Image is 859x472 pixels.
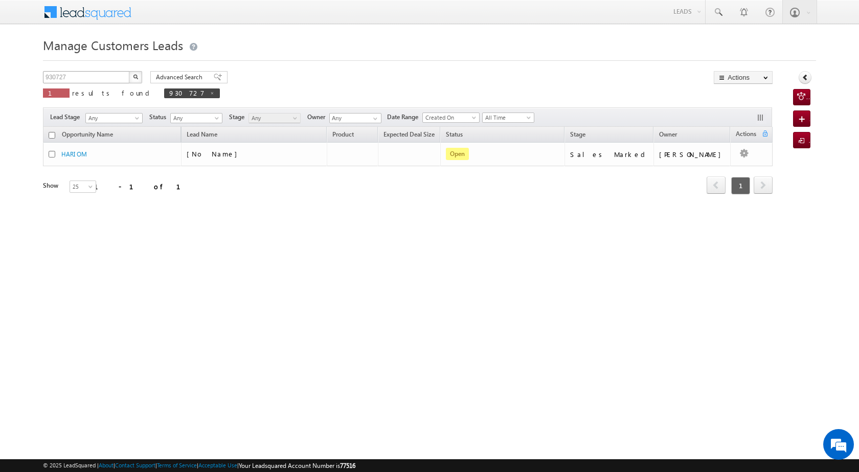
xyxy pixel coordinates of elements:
[170,113,222,123] a: Any
[565,129,591,142] a: Stage
[157,462,197,468] a: Terms of Service
[248,113,301,123] a: Any
[422,113,480,123] a: Created On
[731,177,750,194] span: 1
[156,73,206,82] span: Advanced Search
[307,113,329,122] span: Owner
[423,113,476,122] span: Created On
[707,176,726,194] span: prev
[368,114,380,124] a: Show All Items
[133,74,138,79] img: Search
[50,113,84,122] span: Lead Stage
[446,148,469,160] span: Open
[329,113,381,123] input: Type to Search
[182,129,222,142] span: Lead Name
[570,150,649,159] div: Sales Marked
[43,181,61,190] div: Show
[86,114,139,123] span: Any
[441,129,468,142] a: Status
[198,462,237,468] a: Acceptable Use
[43,37,183,53] span: Manage Customers Leads
[85,113,143,123] a: Any
[570,130,585,138] span: Stage
[378,129,440,142] a: Expected Deal Size
[483,113,531,122] span: All Time
[171,114,219,123] span: Any
[482,113,534,123] a: All Time
[149,113,170,122] span: Status
[94,181,193,192] div: 1 - 1 of 1
[332,130,354,138] span: Product
[229,113,248,122] span: Stage
[72,88,153,97] span: results found
[187,149,242,158] span: [No Name]
[731,128,761,142] span: Actions
[707,177,726,194] a: prev
[48,88,64,97] span: 1
[239,462,355,469] span: Your Leadsquared Account Number is
[62,130,113,138] span: Opportunity Name
[169,88,205,97] span: 930727
[115,462,155,468] a: Contact Support
[70,182,97,191] span: 25
[57,129,118,142] a: Opportunity Name
[659,130,677,138] span: Owner
[387,113,422,122] span: Date Range
[340,462,355,469] span: 77516
[714,71,773,84] button: Actions
[70,181,96,193] a: 25
[754,177,773,194] a: next
[49,132,55,139] input: Check all records
[99,462,114,468] a: About
[61,150,87,158] a: HARI OM
[659,150,726,159] div: [PERSON_NAME]
[754,176,773,194] span: next
[43,461,355,470] span: © 2025 LeadSquared | | | | |
[383,130,435,138] span: Expected Deal Size
[249,114,298,123] span: Any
